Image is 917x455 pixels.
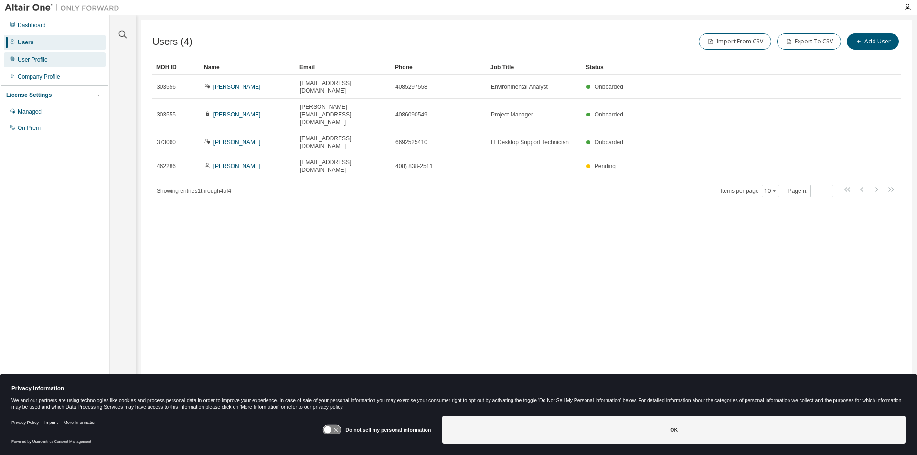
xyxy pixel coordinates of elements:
button: Export To CSV [777,33,841,50]
span: Onboarded [595,139,623,146]
div: Phone [395,60,483,75]
img: Altair One [5,3,124,12]
button: Import From CSV [699,33,771,50]
span: IT Desktop Support Technician [491,138,569,146]
a: [PERSON_NAME] [213,163,261,169]
span: 373060 [157,138,176,146]
span: Onboarded [595,111,623,118]
span: [EMAIL_ADDRESS][DOMAIN_NAME] [300,79,387,95]
div: Job Title [490,60,578,75]
div: Company Profile [18,73,60,81]
span: 303555 [157,111,176,118]
span: Showing entries 1 through 4 of 4 [157,188,231,194]
div: Dashboard [18,21,46,29]
span: 6692525410 [395,138,427,146]
div: Email [299,60,387,75]
a: [PERSON_NAME] [213,111,261,118]
button: Add User [847,33,899,50]
span: 4085297558 [395,83,427,91]
span: Page n. [788,185,833,197]
div: User Profile [18,56,48,63]
div: MDH ID [156,60,196,75]
button: 10 [764,187,777,195]
span: Users (4) [152,36,192,47]
div: On Prem [18,124,41,132]
span: Pending [595,163,616,169]
span: Environmental Analyst [491,83,548,91]
span: [EMAIL_ADDRESS][DOMAIN_NAME] [300,159,387,174]
div: Name [204,60,292,75]
span: [PERSON_NAME][EMAIL_ADDRESS][DOMAIN_NAME] [300,103,387,126]
span: 408) 838-2511 [395,162,433,170]
div: License Settings [6,91,52,99]
span: Project Manager [491,111,533,118]
span: Items per page [721,185,779,197]
div: Users [18,39,33,46]
span: Onboarded [595,84,623,90]
span: 303556 [157,83,176,91]
a: [PERSON_NAME] [213,84,261,90]
span: 462286 [157,162,176,170]
span: 4086090549 [395,111,427,118]
a: [PERSON_NAME] [213,139,261,146]
div: Status [586,60,851,75]
span: [EMAIL_ADDRESS][DOMAIN_NAME] [300,135,387,150]
div: Managed [18,108,42,116]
